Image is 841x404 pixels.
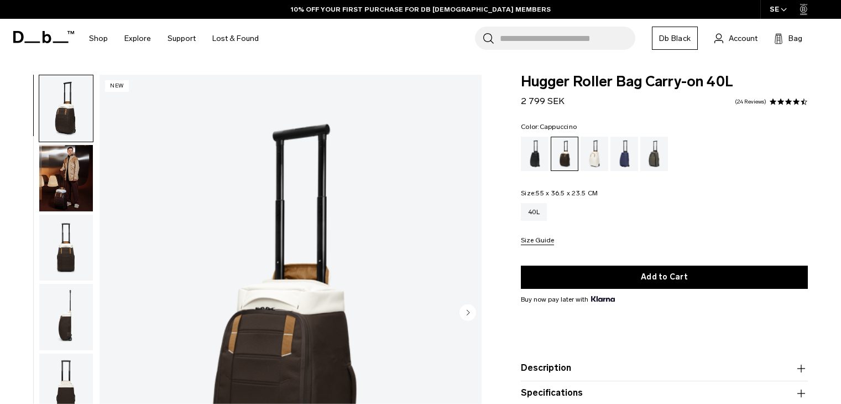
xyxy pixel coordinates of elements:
button: Size Guide [521,237,554,245]
a: Lost & Found [212,19,259,58]
a: Support [168,19,196,58]
a: Forest Green [640,137,668,171]
a: Shop [89,19,108,58]
a: Db Black [652,27,698,50]
img: Hugger Roller Bag Carry-on 40L Cappuccino [39,215,93,281]
button: Hugger Roller Bag Carry-on 40L Cappuccino [39,144,93,212]
span: 2 799 SEK [521,96,565,106]
img: Hugger Roller Bag Carry-on 40L Cappuccino [39,145,93,211]
span: Buy now pay later with [521,294,615,304]
a: Oatmilk [581,137,608,171]
legend: Color: [521,123,577,130]
a: 10% OFF YOUR FIRST PURCHASE FOR DB [DEMOGRAPHIC_DATA] MEMBERS [291,4,551,14]
a: 24 reviews [735,99,766,105]
button: Next slide [459,304,476,323]
img: Hugger Roller Bag Carry-on 40L Cappuccino [39,284,93,350]
img: {"height" => 20, "alt" => "Klarna"} [591,296,615,302]
span: Cappuccino [540,123,577,131]
button: Hugger Roller Bag Carry-on 40L Cappuccino [39,283,93,351]
button: Description [521,362,808,375]
span: Hugger Roller Bag Carry-on 40L [521,75,808,89]
nav: Main Navigation [81,19,267,58]
img: Hugger Roller Bag Carry-on 40L Cappuccino [39,75,93,142]
a: 40L [521,203,547,221]
a: Black Out [521,137,549,171]
button: Add to Cart [521,266,808,289]
span: Account [729,33,758,44]
p: New [105,80,129,92]
a: Cappuccino [551,137,578,171]
button: Bag [774,32,802,45]
span: 55 x 36.5 x 23.5 CM [536,189,598,197]
button: Hugger Roller Bag Carry-on 40L Cappuccino [39,214,93,282]
a: Account [714,32,758,45]
a: Blue Hour [610,137,638,171]
span: Bag [788,33,802,44]
a: Explore [124,19,151,58]
button: Specifications [521,387,808,400]
legend: Size: [521,190,598,196]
